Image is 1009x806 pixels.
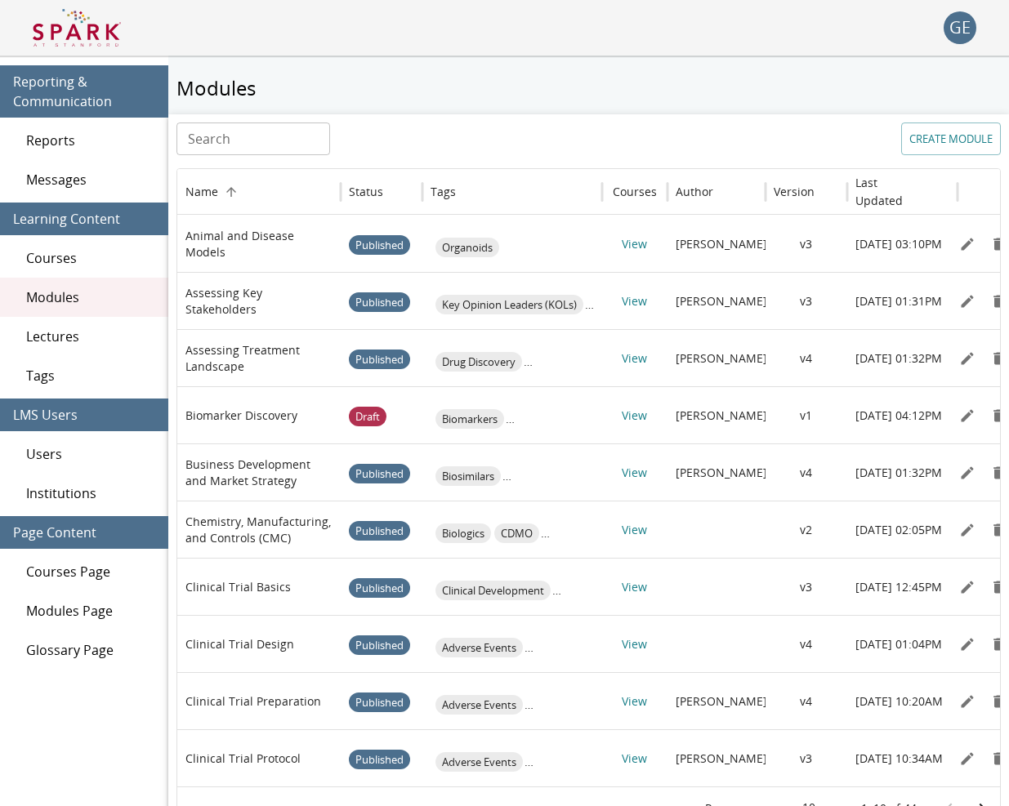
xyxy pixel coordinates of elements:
svg: Edit [959,350,976,367]
h5: Modules [168,75,1009,101]
svg: Remove [990,293,1007,309]
div: GE [944,11,976,44]
svg: Remove [990,350,1007,367]
svg: Edit [959,693,976,710]
span: Institutions [26,483,155,503]
button: Edit [955,518,980,542]
div: Version [774,184,815,199]
svg: Remove [990,750,1007,767]
p: [DATE] 10:34AM [855,750,943,767]
p: Animal and Disease Models [185,228,333,261]
div: v1 [766,386,847,443]
button: Edit [955,403,980,428]
div: v3 [766,729,847,786]
span: Courses [26,248,155,268]
svg: Remove [990,236,1007,252]
svg: Remove [990,636,1007,652]
p: Biomarker Discovery [185,407,297,424]
span: Courses Page [26,562,155,581]
span: Published [349,332,410,388]
a: View [622,693,647,709]
button: Edit [955,689,980,714]
a: View [622,522,647,537]
svg: Edit [959,636,976,652]
p: Clinical Trial Basics [185,579,291,595]
span: Users [26,444,155,464]
span: Modules Page [26,601,155,621]
svg: Edit [959,465,976,481]
p: [DATE] 10:20AM [855,693,943,710]
svg: Edit [959,579,976,595]
svg: Remove [990,407,1007,424]
button: Edit [955,632,980,657]
span: Published [349,446,410,502]
div: v3 [766,215,847,272]
div: v3 [766,558,847,615]
span: Lectures [26,327,155,346]
div: v4 [766,615,847,672]
span: Draft [349,389,386,445]
button: account of current user [944,11,976,44]
p: [DATE] 03:10PM [855,236,942,252]
a: View [622,293,647,309]
svg: Edit [959,407,976,424]
span: Reporting & Communication [13,72,155,111]
a: View [622,350,647,366]
span: Published [349,274,410,331]
div: v4 [766,672,847,729]
p: Chemistry, Manufacturing, and Controls (CMC) [185,514,333,546]
span: Modules [26,287,155,307]
span: Published [349,675,410,731]
span: Page Content [13,523,155,542]
a: View [622,636,647,652]
p: [PERSON_NAME] [676,236,767,252]
span: Messages [26,170,155,189]
span: Glossary Page [26,640,155,660]
button: Create module [901,122,1001,155]
p: [PERSON_NAME] [676,293,767,309]
span: Published [349,217,410,274]
div: v4 [766,329,847,386]
div: Name [185,184,218,199]
span: Reports [26,131,155,150]
div: Tags [431,184,456,199]
p: [PERSON_NAME] [676,750,767,767]
a: View [622,407,647,423]
svg: Remove [990,522,1007,538]
button: Edit [955,346,980,371]
div: Courses [613,184,657,199]
span: Published [349,560,410,617]
span: Learning Content [13,209,155,229]
button: Edit [955,289,980,314]
p: Clinical Trial Preparation [185,693,321,710]
span: Published [349,503,410,559]
span: Tags [26,366,155,385]
p: [DATE] 12:45PM [855,579,942,595]
p: [DATE] 01:04PM [855,636,942,652]
p: [DATE] 02:05PM [855,522,942,538]
a: View [622,750,647,766]
button: Sort [458,180,480,203]
p: [PERSON_NAME] [676,693,767,710]
svg: Remove [990,693,1007,710]
p: [DATE] 01:32PM [855,465,942,481]
svg: Edit [959,293,976,309]
button: Sort [816,180,839,203]
a: View [622,236,647,252]
p: [DATE] 01:31PM [855,293,942,309]
p: Business Development and Market Strategy [185,456,333,489]
div: v2 [766,501,847,558]
span: LMS Users [13,405,155,425]
div: Status [349,184,383,199]
button: Edit [955,746,980,771]
p: Assessing Key Stakeholders [185,285,333,318]
svg: Edit [959,750,976,767]
button: Edit [955,232,980,256]
h6: Last Updated [855,174,925,210]
span: Published [349,732,410,788]
svg: Remove [990,579,1007,595]
p: Clinical Trial Design [185,636,294,652]
svg: Remove [990,465,1007,481]
span: Published [349,617,410,674]
svg: Edit [959,236,976,252]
